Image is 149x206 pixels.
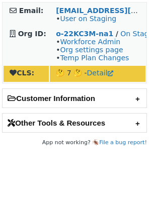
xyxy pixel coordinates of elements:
footer: App not working? 🪳 [2,138,147,148]
strong: / [116,30,118,38]
strong: Org ID: [18,30,46,38]
span: • [56,15,116,23]
a: User on Staging [60,15,116,23]
h2: Other Tools & Resources [3,114,146,132]
a: o-22KC3M-na1 [56,30,113,38]
strong: Email: [19,7,44,15]
strong: CLS: [10,69,34,77]
a: File a bug report! [99,139,147,146]
td: 🤔 7 🤔 - [50,66,145,82]
a: Temp Plan Changes [60,54,129,62]
a: Org settings page [60,46,123,54]
h2: Customer Information [3,89,146,108]
span: • • • [56,38,129,62]
a: Detail [87,69,113,77]
a: Workforce Admin [60,38,120,46]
